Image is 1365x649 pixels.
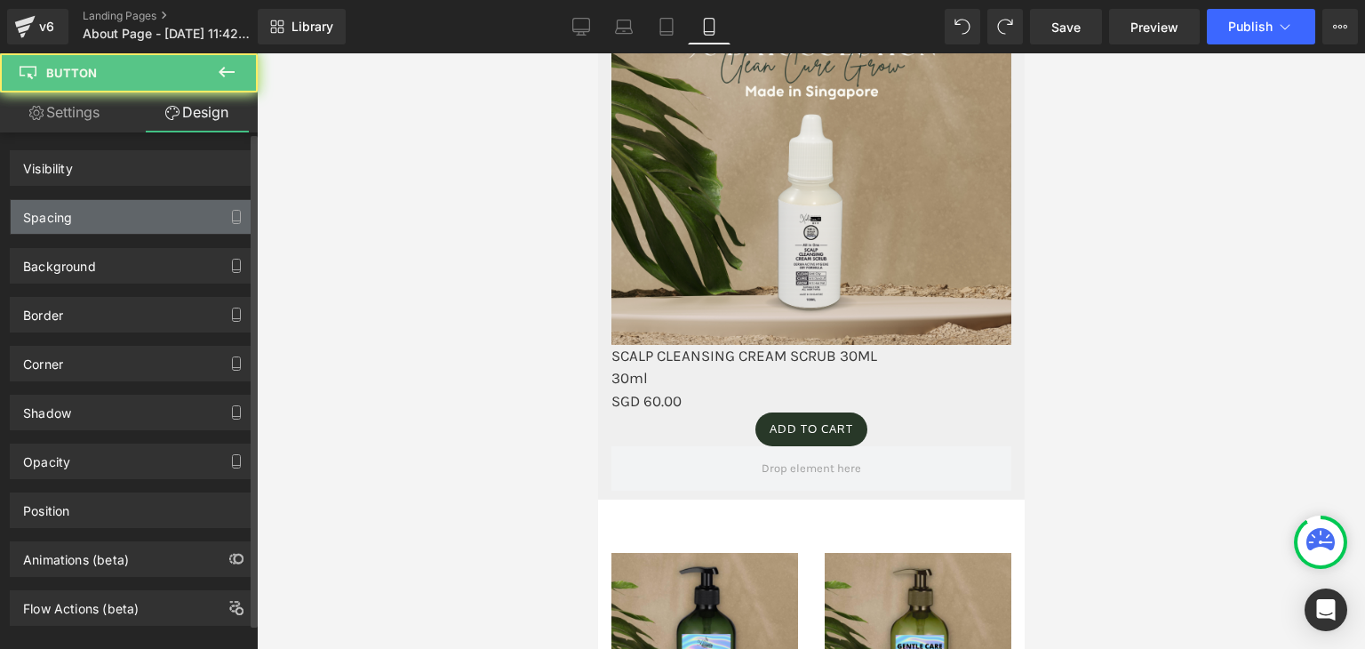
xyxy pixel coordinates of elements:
[1207,9,1315,44] button: Publish
[23,493,69,518] div: Position
[1109,9,1200,44] a: Preview
[603,9,645,44] a: Laptop
[945,9,980,44] button: Undo
[23,298,63,323] div: Border
[23,396,71,421] div: Shadow
[560,9,603,44] a: Desktop
[7,9,68,44] a: v6
[23,151,73,176] div: Visibility
[291,19,333,35] span: Library
[987,9,1023,44] button: Redo
[1130,18,1178,36] span: Preview
[13,337,413,360] p: SGD 60.00
[23,200,72,225] div: Spacing
[1322,9,1358,44] button: More
[23,542,129,567] div: Animations (beta)
[688,9,730,44] a: Mobile
[1228,20,1273,34] span: Publish
[23,591,139,616] div: Flow Actions (beta)
[46,66,97,80] span: Button
[13,314,413,337] p: 30ml
[1051,18,1081,36] span: Save
[1305,589,1347,631] div: Open Intercom Messenger
[645,9,688,44] a: Tablet
[23,347,63,372] div: Corner
[172,367,255,385] span: ADD TO CART
[83,27,251,41] span: About Page - [DATE] 11:42:20
[13,292,413,315] p: SCALP CLEANSING CREAM SCRUB 30ML
[132,92,261,132] a: Design
[157,359,269,393] a: ADD TO CART
[258,9,346,44] a: New Library
[23,249,96,274] div: Background
[83,9,284,23] a: Landing Pages
[23,445,70,469] div: Opacity
[36,15,58,38] div: v6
